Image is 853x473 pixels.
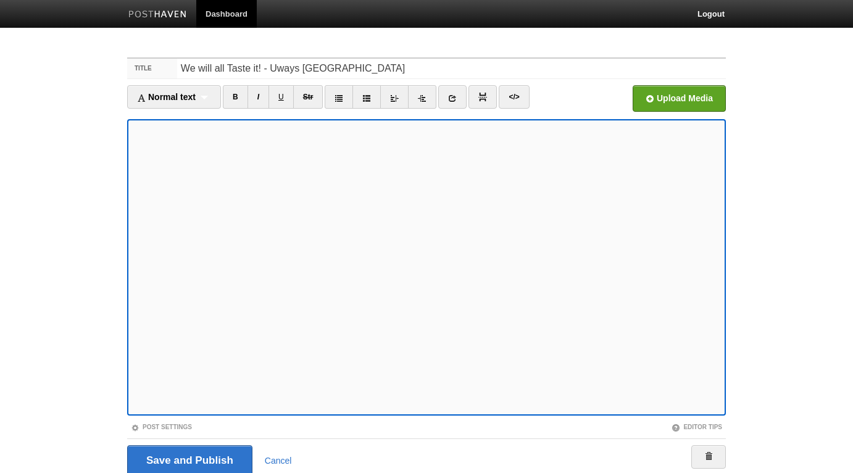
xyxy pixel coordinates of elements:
[223,85,248,109] a: B
[293,85,323,109] a: Str
[268,85,294,109] a: U
[128,10,187,20] img: Posthaven-bar
[672,424,722,430] a: Editor Tips
[137,92,196,102] span: Normal text
[265,456,292,466] a: Cancel
[131,424,192,430] a: Post Settings
[303,93,314,101] del: Str
[499,85,529,109] a: </>
[478,93,487,101] img: pagebreak-icon.png
[127,59,177,78] label: Title
[248,85,269,109] a: I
